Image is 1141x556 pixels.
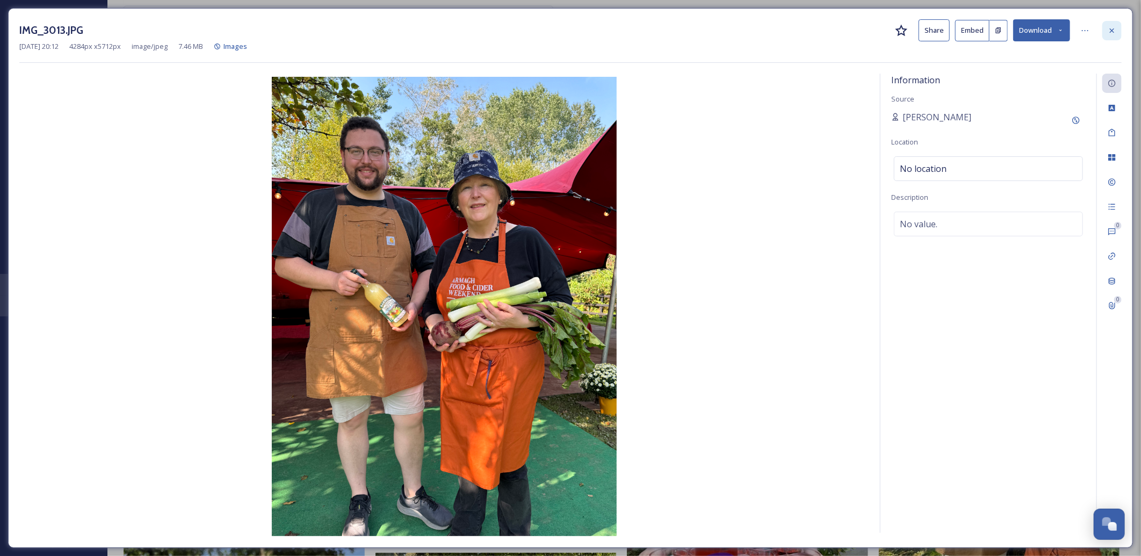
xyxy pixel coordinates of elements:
[223,41,247,51] span: Images
[891,94,914,104] span: Source
[891,192,928,202] span: Description
[1114,222,1122,229] div: 0
[900,218,937,230] span: No value.
[902,111,971,124] span: [PERSON_NAME]
[19,41,59,52] span: [DATE] 20:12
[132,41,168,52] span: image/jpeg
[19,77,869,536] img: IMG_3013.JPG
[891,74,940,86] span: Information
[955,20,990,41] button: Embed
[178,41,203,52] span: 7.46 MB
[1013,19,1070,41] button: Download
[1094,509,1125,540] button: Open Chat
[891,137,918,147] span: Location
[1114,296,1122,304] div: 0
[900,162,947,175] span: No location
[19,23,83,38] h3: IMG_3013.JPG
[919,19,950,41] button: Share
[69,41,121,52] span: 4284 px x 5712 px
